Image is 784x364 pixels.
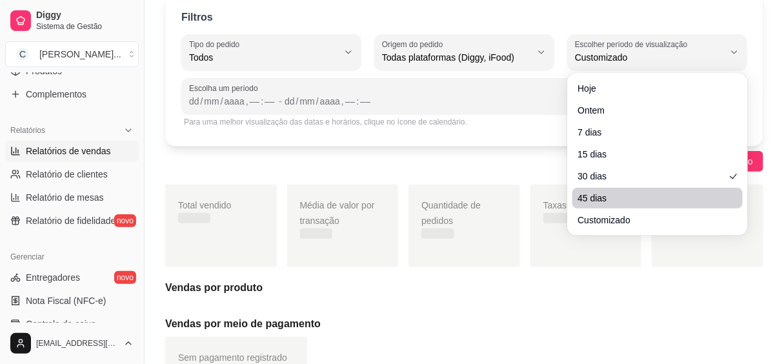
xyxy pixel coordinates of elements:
[279,94,282,109] span: -
[189,83,739,94] span: Escolha um período
[285,94,719,109] div: Data final
[578,214,724,227] span: Customizado
[299,95,316,108] div: mês, Data final,
[344,95,357,108] div: hora, Data final,
[36,10,134,21] span: Diggy
[578,148,724,161] span: 15 dias
[575,51,724,64] span: Customizado
[189,39,244,50] label: Tipo do pedido
[5,41,139,67] button: Select a team
[181,10,213,25] p: Filtros
[219,95,225,108] div: /
[340,95,345,108] div: ,
[165,316,763,332] h5: Vendas por meio de pagamento
[39,48,121,61] div: [PERSON_NAME] ...
[575,39,692,50] label: Escolher período de visualização
[300,200,375,226] span: Média de valor por transação
[578,104,724,117] span: Ontem
[26,145,111,157] span: Relatórios de vendas
[26,191,104,204] span: Relatório de mesas
[382,39,447,50] label: Origem do pedido
[189,51,338,64] span: Todos
[223,95,246,108] div: ano, Data inicial,
[295,95,300,108] div: /
[184,117,745,127] div: Para uma melhor visualização das datas e horários, clique no ícone de calendário.
[10,125,45,136] span: Relatórios
[355,95,360,108] div: :
[178,352,287,363] span: Sem pagamento registrado
[26,318,96,330] span: Controle de caixa
[26,294,106,307] span: Nota Fiscal (NFC-e)
[165,280,763,296] h5: Vendas por produto
[263,95,276,108] div: minuto, Data inicial,
[26,271,80,284] span: Entregadores
[319,95,341,108] div: ano, Data final,
[578,192,724,205] span: 45 dias
[36,338,118,349] span: [EMAIL_ADDRESS][DOMAIN_NAME]
[245,95,250,108] div: ,
[259,95,265,108] div: :
[315,95,320,108] div: /
[578,82,724,95] span: Hoje
[26,88,86,101] span: Complementos
[578,126,724,139] span: 7 dias
[188,95,201,108] div: dia, Data inicial,
[16,48,29,61] span: C
[359,95,372,108] div: minuto, Data final,
[578,170,724,183] span: 30 dias
[5,247,139,267] div: Gerenciar
[26,214,116,227] span: Relatório de fidelidade
[382,51,531,64] span: Todas plataformas (Diggy, iFood)
[189,94,276,109] div: Data inicial
[421,200,481,226] span: Quantidade de pedidos
[36,21,134,32] span: Sistema de Gestão
[178,200,232,210] span: Total vendido
[26,168,108,181] span: Relatório de clientes
[543,200,612,210] span: Taxas de entrega
[203,95,220,108] div: mês, Data inicial,
[248,95,261,108] div: hora, Data inicial,
[283,95,296,108] div: dia, Data final,
[199,95,205,108] div: /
